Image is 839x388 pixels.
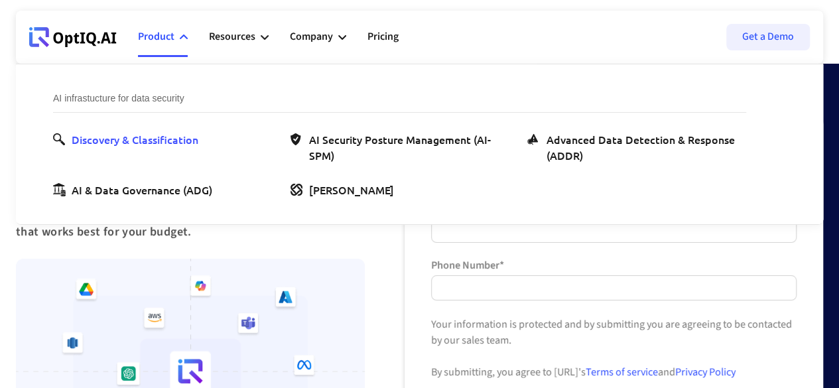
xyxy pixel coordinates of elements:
div: Webflow Homepage [29,46,30,47]
a: AI & Data Governance (ADG) [53,182,218,198]
div: Company [290,28,333,46]
a: Get a Demo [726,24,810,50]
div: AI Security Posture Management (AI-SPM) [309,131,504,163]
a: AI Security Posture Management (AI-SPM) [290,131,509,163]
div: Resources [209,28,255,46]
a: Webflow Homepage [29,17,117,57]
div: AI & Data Governance (ADG) [72,182,212,198]
div: Product [138,17,188,57]
a: [PERSON_NAME] [290,182,399,198]
a: Advanced Data Detection & Response (ADDR) [527,131,746,163]
label: Phone Number* [431,259,797,272]
div: Product [138,28,174,46]
a: Pricing [367,17,399,57]
div: AI infrastucture for data security [53,91,746,113]
div: Advanced Data Detection & Response (ADDR) [546,131,741,163]
div: Resources [209,17,269,57]
a: Terms of service [586,365,658,379]
div: Company [290,17,346,57]
div: [PERSON_NAME] [309,182,394,198]
div: Discovery & Classification [72,131,198,147]
a: Discovery & Classification [53,131,204,147]
nav: Product [16,64,823,225]
a: Privacy Policy [675,365,736,379]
